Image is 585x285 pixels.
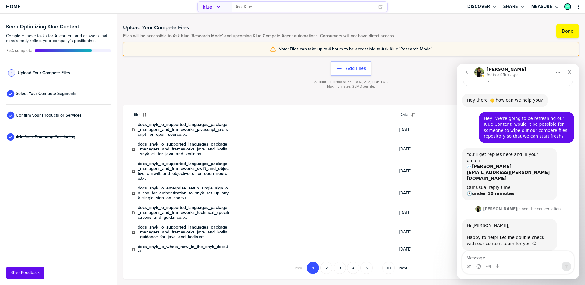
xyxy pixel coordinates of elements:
[467,4,490,9] label: Discover
[564,3,572,11] a: Edit Profile
[123,24,395,31] h1: Upload Your Compete Files
[531,4,552,9] label: Measure
[347,262,359,274] button: Go to page 4
[346,65,366,71] label: Add Files
[399,230,452,235] span: [DATE]
[236,2,374,12] input: Ask Klue...
[564,3,571,10] div: Kirsten Wissel
[138,205,229,220] a: docs_snyk_io_supported_languages_package_managers_and_frameworks_technical_specifications_and_gui...
[399,210,452,215] span: [DATE]
[382,262,395,274] button: Go to page 10
[290,262,412,274] nav: Pagination Navigation
[399,169,452,174] span: [DATE]
[399,147,452,152] span: [DATE]
[6,34,111,43] span: Complete these tasks for AI content and answers that consistently reflect your company’s position...
[138,122,229,137] a: docs_snyk_io_supported_languages_package_managers_and_frameworks_javascript_javascript_for_open_s...
[396,262,411,274] button: Go to next page
[6,48,32,53] span: Active
[399,191,452,196] span: [DATE]
[6,267,44,279] button: Give Feedback
[399,127,452,132] span: [DATE]
[399,112,408,117] span: Date
[360,262,373,274] button: Go to page 5
[16,135,75,139] span: Add Your Company Positioning
[18,70,70,75] span: Upload Your Compete Files
[138,186,229,200] a: docs_snyk_io_enterprise_setup_single_sign_on_sso_for_authentication_to_snyk_set_up_snyk_single_si...
[503,4,518,9] label: Share
[138,225,229,240] a: docs_snyk_io_supported_languages_package_managers_and_frameworks_java_and_kotlin_guidance_for_jav...
[138,161,229,181] a: docs_snyk_io_supported_languages_package_managers_and_frameworks_swift_and_objective_c_swift_and_...
[16,113,82,118] span: Confirm your Products or Services
[334,262,346,274] button: Go to page 3
[565,4,570,9] img: 790c79aec32c2fbae9e8ee0dead9c7e3-sml.png
[320,262,332,274] button: Go to page 2
[6,4,20,9] span: Home
[138,244,229,254] a: docs_snyk_io_whats_new_in_the_snyk_docs.txt
[291,262,306,274] button: Go to previous page
[278,47,432,52] span: Note: Files can take up to 4 hours to be accessible to Ask Klue 'Research Mode'.
[11,70,12,75] span: 1
[138,142,229,157] a: docs_snyk_io_supported_languages_package_managers_and_frameworks_java_and_kotlin_snyk_cli_for_jav...
[399,247,452,252] span: [DATE]
[123,34,395,38] span: Files will be accessible to Ask Klue 'Research Mode' and upcoming Klue Compete Agent automations....
[457,64,579,279] iframe: Intercom live chat
[132,112,140,117] span: Title
[314,80,388,84] span: Supported formats: PPT, DOC, XLS, PDF, TXT.
[327,84,375,89] span: Maximum size: 25MB per file.
[6,24,111,29] h3: Keep Optimizing Klue Content!
[16,91,76,96] span: Select Your Compete Segments
[562,28,573,34] label: Done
